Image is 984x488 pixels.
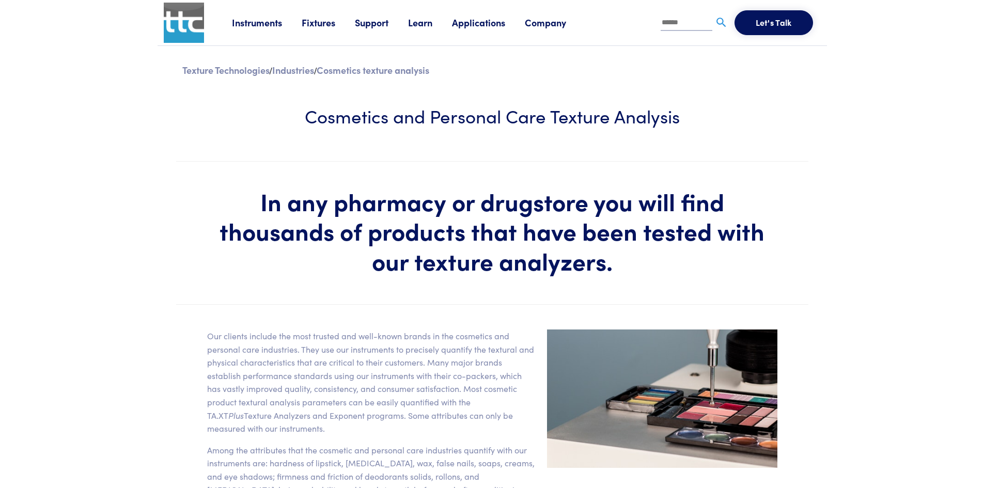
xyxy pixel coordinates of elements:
a: Company [525,16,586,29]
img: marquee-cosmetics-v1.4.jpg [547,329,777,468]
a: Industries [272,64,314,76]
a: Fixtures [302,16,355,29]
a: Texture Technologies [182,64,270,76]
button: Let's Talk [735,10,813,35]
p: Our clients include the most trusted and well-known brands in the cosmetics and personal care ind... [207,329,535,435]
a: Instruments [232,16,302,29]
p: Cosmetics texture analysis [317,64,429,76]
h3: Cosmetics and Personal Care Texture Analysis [207,103,777,128]
a: Learn [408,16,452,29]
span: Plus [228,410,244,421]
a: Support [355,16,408,29]
img: ttc_logo_1x1_v1.0.png [164,3,204,43]
a: Applications [452,16,525,29]
div: / / [176,62,808,78]
h1: In any pharmacy or drugstore you will find thousands of products that have been tested with our t... [207,186,777,276]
